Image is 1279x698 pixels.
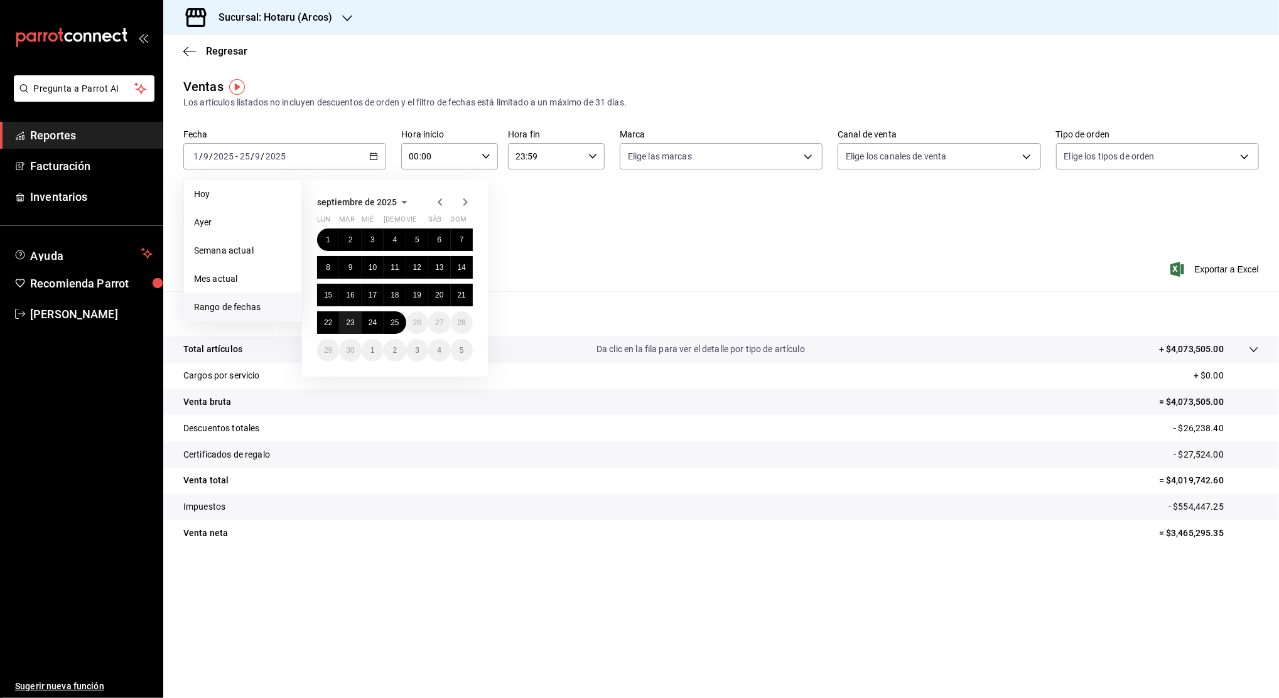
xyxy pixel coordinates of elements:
[437,235,441,244] abbr: 6 de septiembre de 2025
[317,215,330,228] abbr: lunes
[451,215,467,228] abbr: domingo
[194,216,291,229] span: Ayer
[428,339,450,362] button: 4 de octubre de 2025
[838,131,1040,139] label: Canal de venta
[406,215,416,228] abbr: viernes
[193,151,199,161] input: --
[384,215,458,228] abbr: jueves
[203,151,209,161] input: --
[369,318,377,327] abbr: 24 de septiembre de 2025
[1194,369,1259,382] p: + $0.00
[458,318,466,327] abbr: 28 de septiembre de 2025
[339,339,361,362] button: 30 de septiembre de 2025
[406,228,428,251] button: 5 de septiembre de 2025
[183,395,231,409] p: Venta bruta
[324,318,332,327] abbr: 22 de septiembre de 2025
[362,339,384,362] button: 1 de octubre de 2025
[1159,527,1259,540] p: = $3,465,295.35
[229,79,245,95] img: Tooltip marker
[413,263,421,272] abbr: 12 de septiembre de 2025
[460,235,464,244] abbr: 7 de septiembre de 2025
[317,197,397,207] span: septiembre de 2025
[346,346,354,355] abbr: 30 de septiembre de 2025
[451,228,473,251] button: 7 de septiembre de 2025
[194,244,291,257] span: Semana actual
[384,311,406,334] button: 25 de septiembre de 2025
[317,284,339,306] button: 15 de septiembre de 2025
[1056,131,1259,139] label: Tipo de orden
[413,318,421,327] abbr: 26 de septiembre de 2025
[628,150,692,163] span: Elige las marcas
[339,311,361,334] button: 23 de septiembre de 2025
[14,75,154,102] button: Pregunta a Parrot AI
[326,235,330,244] abbr: 1 de septiembre de 2025
[1174,422,1259,435] p: - $26,238.40
[508,131,605,139] label: Hora fin
[384,256,406,279] button: 11 de septiembre de 2025
[183,448,270,461] p: Certificados de regalo
[317,228,339,251] button: 1 de septiembre de 2025
[401,131,498,139] label: Hora inicio
[451,339,473,362] button: 5 de octubre de 2025
[183,474,229,487] p: Venta total
[213,151,234,161] input: ----
[30,158,153,174] span: Facturación
[194,188,291,201] span: Hoy
[458,291,466,299] abbr: 21 de septiembre de 2025
[1168,500,1259,513] p: - $554,447.25
[362,215,374,228] abbr: miércoles
[15,680,153,693] span: Sugerir nueva función
[369,263,377,272] abbr: 10 de septiembre de 2025
[317,311,339,334] button: 22 de septiembre de 2025
[265,151,286,161] input: ----
[406,284,428,306] button: 19 de septiembre de 2025
[261,151,265,161] span: /
[415,346,419,355] abbr: 3 de octubre de 2025
[183,369,260,382] p: Cargos por servicio
[183,422,259,435] p: Descuentos totales
[460,346,464,355] abbr: 5 de octubre de 2025
[1173,262,1259,277] button: Exportar a Excel
[183,77,224,96] div: Ventas
[183,500,225,513] p: Impuestos
[435,263,443,272] abbr: 13 de septiembre de 2025
[393,346,397,355] abbr: 2 de octubre de 2025
[206,45,247,57] span: Regresar
[30,127,153,144] span: Reportes
[339,284,361,306] button: 16 de septiembre de 2025
[1159,395,1259,409] p: = $4,073,505.00
[1159,474,1259,487] p: = $4,019,742.60
[251,151,254,161] span: /
[326,263,330,272] abbr: 8 de septiembre de 2025
[235,151,238,161] span: -
[339,228,361,251] button: 2 de septiembre de 2025
[369,291,377,299] abbr: 17 de septiembre de 2025
[30,188,153,205] span: Inventarios
[435,291,443,299] abbr: 20 de septiembre de 2025
[239,151,251,161] input: --
[435,318,443,327] abbr: 27 de septiembre de 2025
[391,318,399,327] abbr: 25 de septiembre de 2025
[317,339,339,362] button: 29 de septiembre de 2025
[1159,343,1224,356] p: + $4,073,505.00
[1174,448,1259,461] p: - $27,524.00
[428,284,450,306] button: 20 de septiembre de 2025
[391,263,399,272] abbr: 11 de septiembre de 2025
[1064,150,1155,163] span: Elige los tipos de orden
[339,215,354,228] abbr: martes
[596,343,805,356] p: Da clic en la fila para ver el detalle por tipo de artículo
[362,311,384,334] button: 24 de septiembre de 2025
[428,311,450,334] button: 27 de septiembre de 2025
[255,151,261,161] input: --
[406,311,428,334] button: 26 de septiembre de 2025
[346,291,354,299] abbr: 16 de septiembre de 2025
[384,228,406,251] button: 4 de septiembre de 2025
[428,215,441,228] abbr: sábado
[413,291,421,299] abbr: 19 de septiembre de 2025
[451,256,473,279] button: 14 de septiembre de 2025
[209,151,213,161] span: /
[30,306,153,323] span: [PERSON_NAME]
[194,272,291,286] span: Mes actual
[370,235,375,244] abbr: 3 de septiembre de 2025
